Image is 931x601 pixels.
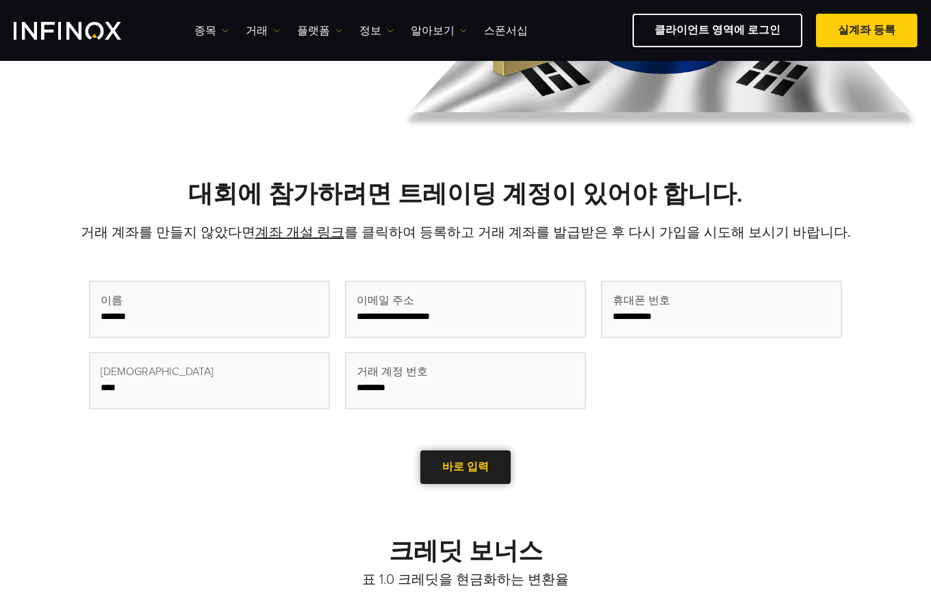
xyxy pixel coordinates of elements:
[420,450,511,484] a: 바로 입력
[633,14,802,47] a: 클라이언트 영역에 로그인
[357,363,428,380] span: 거래 계정 번호
[246,23,280,39] a: 거래
[255,225,344,241] a: 계좌 개설 링크
[188,179,743,209] strong: 대회에 참가하려면 트레이딩 계정이 있어야 합니다.
[484,23,528,39] a: 스폰서십
[297,23,342,39] a: 플랫폼
[359,23,394,39] a: 정보
[357,292,414,309] span: 이메일 주소
[14,570,917,589] p: 표 1.0 크레딧을 현금화하는 변환율
[101,292,123,309] span: 이름
[411,23,467,39] a: 알아보기
[816,14,917,47] a: 실계좌 등록
[613,292,670,309] span: 휴대폰 번호
[101,363,214,380] span: [DEMOGRAPHIC_DATA]
[194,23,229,39] a: 종목
[14,223,917,242] p: 거래 계좌를 만들지 않았다면 를 클릭하여 등록하고 거래 계좌를 발급받은 후 다시 가입을 시도해 보시기 바랍니다.
[14,22,153,40] a: INFINOX Logo
[389,537,543,566] strong: 크레딧 보너스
